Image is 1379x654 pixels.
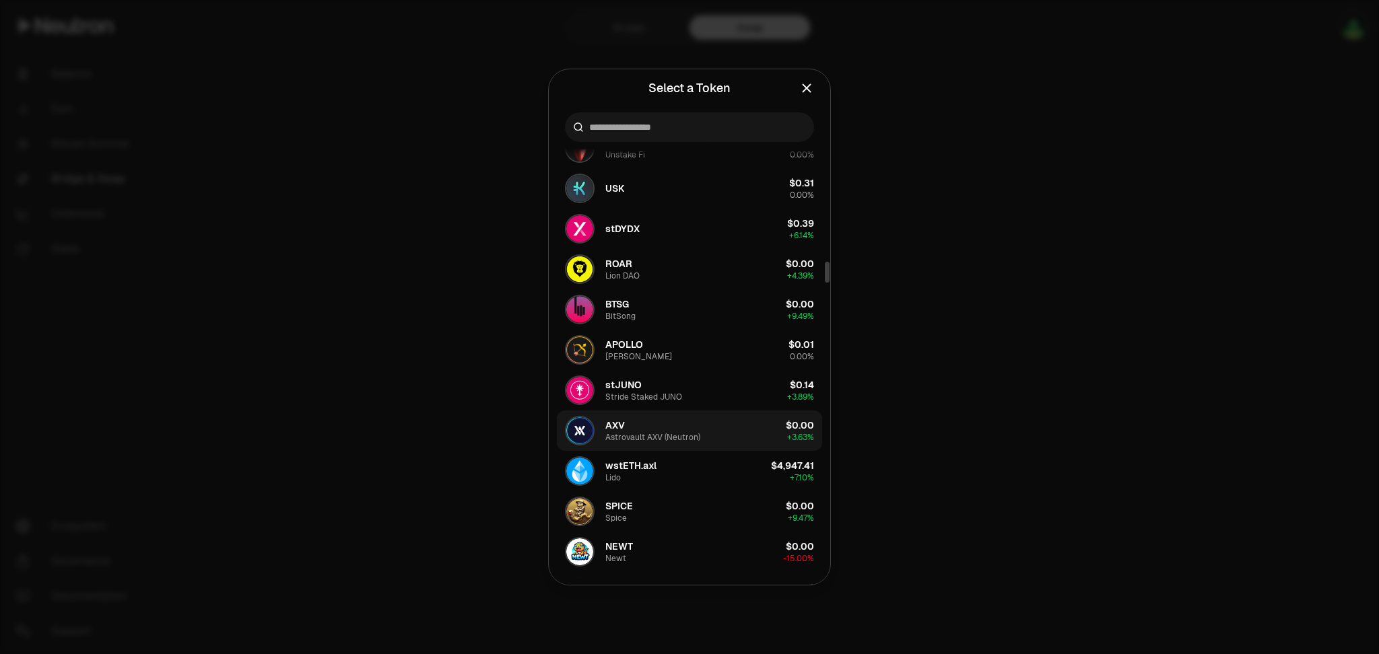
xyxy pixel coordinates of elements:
[566,458,593,484] img: wstETH.axl Logo
[786,540,814,553] div: $0.00
[557,209,822,249] button: stDYDX LogostDYDX$0.39+6.14%
[790,149,814,160] span: 0.00%
[771,459,814,472] div: $4,947.41
[790,378,814,392] div: $0.14
[566,498,593,525] img: SPICE Logo
[605,222,640,235] span: stDYDX
[788,513,814,523] span: + 9.47%
[566,296,593,323] img: BTSG Logo
[557,370,822,410] button: stJUNO LogostJUNOStride Staked JUNO$0.14+3.89%
[605,338,643,351] span: APOLLO
[789,176,814,190] div: $0.31
[786,499,814,513] div: $0.00
[605,553,626,564] div: Newt
[566,377,593,404] img: stJUNO Logo
[557,451,822,491] button: wstETH.axl LogowstETH.axlLido$4,947.41+7.10%
[557,532,822,572] button: NEWT LogoNEWTNewt$0.00-15.00%
[605,311,636,322] div: BitSong
[605,419,625,432] span: AXV
[605,459,657,472] span: wstETH.axl
[605,540,633,553] span: NEWT
[787,432,814,443] span: + 3.63%
[790,190,814,201] span: 0.00%
[566,336,593,363] img: APOLLO Logo
[605,432,700,443] div: Astrovault AXV (Neutron)
[605,392,682,402] div: Stride Staked JUNO
[557,249,822,289] button: ROAR LogoROARLion DAO$0.00+4.39%
[566,135,593,161] img: NSTK Logo
[787,217,814,230] div: $0.39
[605,297,629,311] span: BTSG
[566,579,593,606] img: ECLIP Logo
[605,136,629,149] span: NSTK
[799,79,814,98] button: Close
[605,257,632,270] span: ROAR
[605,351,672,362] div: [PERSON_NAME]
[566,175,593,202] img: USK Logo
[790,472,814,483] span: + 7.10%
[787,392,814,402] span: + 3.89%
[786,419,814,432] div: $0.00
[566,256,593,283] img: ROAR Logo
[786,297,814,311] div: $0.00
[566,417,593,444] img: AXV Logo
[605,270,640,281] div: Lion DAO
[605,182,624,195] span: USK
[557,572,822,612] button: ECLIP Logo$0.00
[648,79,731,98] div: Select a Token
[789,230,814,241] span: + 6.14%
[566,215,593,242] img: stDYDX Logo
[786,580,814,593] div: $0.00
[557,168,822,209] button: USK LogoUSK$0.310.00%
[557,289,822,330] button: BTSG LogoBTSGBitSong$0.00+9.49%
[557,410,822,451] button: AXV LogoAXVAstrovault AXV (Neutron)$0.00+3.63%
[557,491,822,532] button: SPICE LogoSPICESpice$0.00+9.47%
[786,257,814,270] div: $0.00
[605,499,633,513] span: SPICE
[605,472,621,483] div: Lido
[605,149,645,160] div: Unstake Fi
[786,136,814,149] div: $0.02
[605,378,642,392] span: stJUNO
[557,330,822,370] button: APOLLO LogoAPOLLO[PERSON_NAME]$0.010.00%
[566,538,593,565] img: NEWT Logo
[790,351,814,362] span: 0.00%
[783,553,814,564] span: -15.00%
[788,338,814,351] div: $0.01
[605,513,627,523] div: Spice
[557,128,822,168] button: NSTK LogoNSTKUnstake Fi$0.020.00%
[787,270,814,281] span: + 4.39%
[787,311,814,322] span: + 9.49%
